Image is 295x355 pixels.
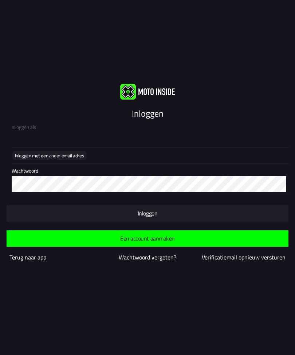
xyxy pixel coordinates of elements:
a: Verificatiemail opnieuw versturen [202,253,286,262]
ion-button: Een account aanmaken [7,230,288,247]
ion-button: Inloggen met een ander email adres [12,151,86,160]
ion-text: Inloggen [132,107,164,120]
a: Terug naar app [9,253,46,262]
ion-text: Inloggen [138,210,157,216]
a: Wachtwoord vergeten? [119,253,176,262]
